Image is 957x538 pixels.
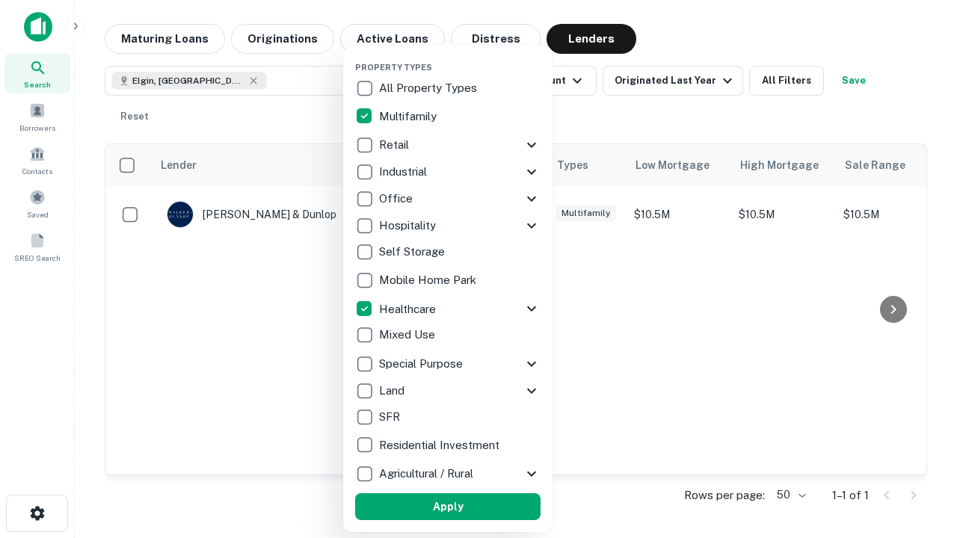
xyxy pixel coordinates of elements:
[379,382,407,400] p: Land
[379,436,502,454] p: Residential Investment
[379,326,438,344] p: Mixed Use
[379,108,440,126] p: Multifamily
[379,163,430,181] p: Industrial
[882,371,957,442] iframe: Chat Widget
[379,190,416,208] p: Office
[355,158,541,185] div: Industrial
[379,408,403,426] p: SFR
[379,79,480,97] p: All Property Types
[355,493,541,520] button: Apply
[355,460,541,487] div: Agricultural / Rural
[355,185,541,212] div: Office
[355,212,541,239] div: Hospitality
[379,136,412,154] p: Retail
[379,217,439,235] p: Hospitality
[379,465,476,483] p: Agricultural / Rural
[355,132,541,158] div: Retail
[355,350,541,377] div: Special Purpose
[379,271,479,289] p: Mobile Home Park
[355,377,541,404] div: Land
[379,243,448,261] p: Self Storage
[379,300,439,318] p: Healthcare
[379,355,466,373] p: Special Purpose
[355,295,541,322] div: Healthcare
[355,63,432,72] span: Property Types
